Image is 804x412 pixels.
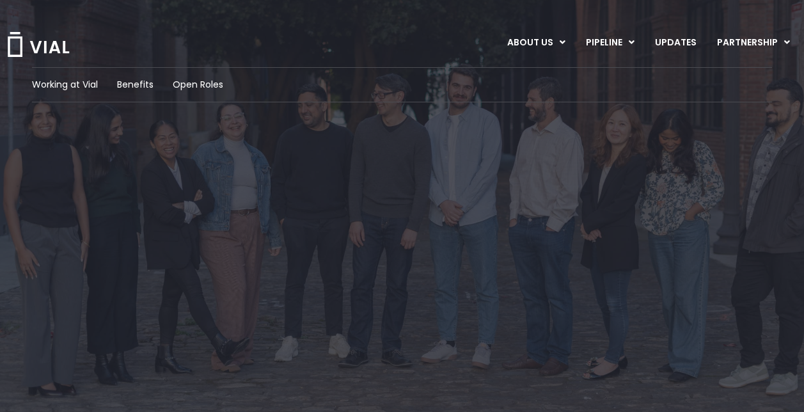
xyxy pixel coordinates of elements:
[117,78,154,91] a: Benefits
[645,32,706,54] a: UPDATES
[32,78,98,91] a: Working at Vial
[576,32,644,54] a: PIPELINEMenu Toggle
[6,32,70,57] img: Vial Logo
[497,32,575,54] a: ABOUT USMenu Toggle
[707,32,800,54] a: PARTNERSHIPMenu Toggle
[173,78,223,91] a: Open Roles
